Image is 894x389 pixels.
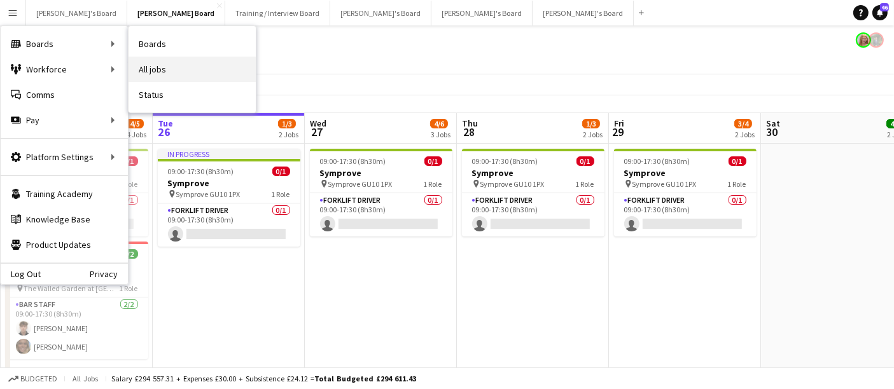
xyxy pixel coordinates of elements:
[614,167,757,179] h3: Symprove
[576,179,594,189] span: 1 Role
[310,118,326,129] span: Wed
[120,156,138,166] span: 0/1
[880,3,889,11] span: 46
[872,5,888,20] a: 46
[320,156,386,166] span: 09:00-17:30 (8h30m)
[462,193,604,236] app-card-role: Forklift Driver0/109:00-17:30 (8h30m)
[127,1,225,25] button: [PERSON_NAME] Board
[20,374,57,383] span: Budgeted
[1,57,128,82] div: Workforce
[328,179,393,189] span: Symprove GU10 1PX
[431,130,450,139] div: 3 Jobs
[462,118,478,129] span: Thu
[869,32,884,48] app-user-avatar: Dean Manyonga
[462,149,604,236] app-job-card: 09:00-17:30 (8h30m)0/1Symprove Symprove GU10 1PX1 RoleForklift Driver0/109:00-17:30 (8h30m)
[129,31,256,57] a: Boards
[314,374,416,383] span: Total Budgeted £294 611.43
[430,119,448,128] span: 4/6
[6,242,148,359] app-job-card: 09:00-17:30 (8h30m)2/2Yellow Kitchen - Walled Gardens at [GEOGRAPHIC_DATA] The Walled Garden at [...
[729,156,746,166] span: 0/1
[766,118,780,129] span: Sat
[158,149,300,159] div: In progress
[225,1,330,25] button: Training / Interview Board
[126,119,144,128] span: 4/5
[480,179,545,189] span: Symprove GU10 1PX
[272,189,290,199] span: 1 Role
[1,82,128,107] a: Comms
[24,283,120,293] span: The Walled Garden at [GEOGRAPHIC_DATA]
[764,125,780,139] span: 30
[576,156,594,166] span: 0/1
[272,167,290,176] span: 0/1
[168,167,234,176] span: 09:00-17:30 (8h30m)
[111,374,416,383] div: Salary £294 557.31 + Expenses £30.00 + Subsistence £24.12 =
[856,32,871,48] app-user-avatar: Caitlin Simpson-Hodson
[120,249,138,259] span: 2/2
[158,149,300,247] app-job-card: In progress09:00-17:30 (8h30m)0/1Symprove Symprove GU10 1PX1 RoleForklift Driver0/109:00-17:30 (8...
[424,179,442,189] span: 1 Role
[1,207,128,232] a: Knowledge Base
[431,1,533,25] button: [PERSON_NAME]'s Board
[129,57,256,82] a: All jobs
[460,125,478,139] span: 28
[582,119,600,128] span: 1/3
[614,118,624,129] span: Fri
[310,149,452,236] app-job-card: 09:00-17:30 (8h30m)0/1Symprove Symprove GU10 1PX1 RoleForklift Driver0/109:00-17:30 (8h30m)
[278,119,296,128] span: 1/3
[310,193,452,236] app-card-role: Forklift Driver0/109:00-17:30 (8h30m)
[624,156,690,166] span: 09:00-17:30 (8h30m)
[583,130,603,139] div: 2 Jobs
[158,118,173,129] span: Tue
[462,167,604,179] h3: Symprove
[632,179,697,189] span: Symprove GU10 1PX
[158,203,300,247] app-card-role: Forklift Driver0/109:00-17:30 (8h30m)
[26,1,127,25] button: [PERSON_NAME]'s Board
[127,130,146,139] div: 4 Jobs
[614,149,757,236] app-job-card: 09:00-17:30 (8h30m)0/1Symprove Symprove GU10 1PX1 RoleForklift Driver0/109:00-17:30 (8h30m)
[1,181,128,207] a: Training Academy
[735,130,755,139] div: 2 Jobs
[1,31,128,57] div: Boards
[728,179,746,189] span: 1 Role
[129,82,256,107] a: Status
[1,107,128,133] div: Pay
[156,125,173,139] span: 26
[1,269,41,279] a: Log Out
[614,193,757,236] app-card-role: Forklift Driver0/109:00-17:30 (8h30m)
[120,179,138,189] span: 1 Role
[6,297,148,359] app-card-role: BAR STAFF2/209:00-17:30 (8h30m)[PERSON_NAME][PERSON_NAME]
[90,269,128,279] a: Privacy
[612,125,624,139] span: 29
[310,167,452,179] h3: Symprove
[6,372,59,386] button: Budgeted
[279,130,298,139] div: 2 Jobs
[1,144,128,170] div: Platform Settings
[158,177,300,189] h3: Symprove
[70,374,101,383] span: All jobs
[1,232,128,257] a: Product Updates
[308,125,326,139] span: 27
[424,156,442,166] span: 0/1
[330,1,431,25] button: [PERSON_NAME]'s Board
[120,283,138,293] span: 1 Role
[734,119,752,128] span: 3/4
[472,156,538,166] span: 09:00-17:30 (8h30m)
[533,1,634,25] button: [PERSON_NAME]'s Board
[176,189,241,199] span: Symprove GU10 1PX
